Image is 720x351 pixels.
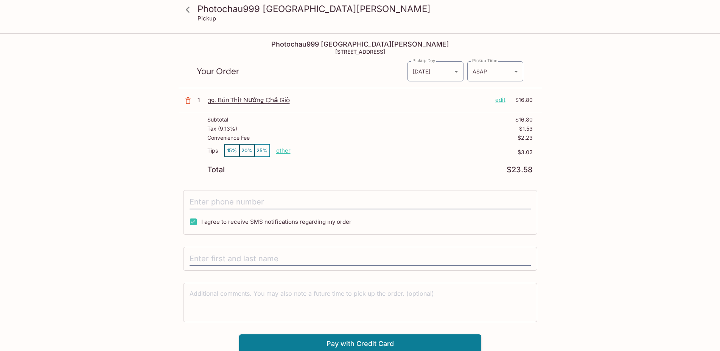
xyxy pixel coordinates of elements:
[207,126,237,132] p: Tax ( 9.13% )
[255,144,270,157] button: 25%
[207,117,228,123] p: Subtotal
[519,126,533,132] p: $1.53
[197,3,536,15] h3: Photochau999 [GEOGRAPHIC_DATA][PERSON_NAME]
[467,61,523,81] div: ASAP
[207,135,250,141] p: Convenience Fee
[208,96,489,104] p: 39. Bún Thịt Nướng Chả Giò
[179,48,542,55] h5: [STREET_ADDRESS]
[276,147,291,154] button: other
[412,58,435,64] label: Pickup Day
[197,15,216,22] p: Pickup
[197,96,205,104] p: 1
[190,252,531,266] input: Enter first and last name
[207,166,225,173] p: Total
[515,117,533,123] p: $16.80
[197,68,407,75] p: Your Order
[224,144,239,157] button: 15%
[239,144,255,157] button: 20%
[291,149,533,155] p: $3.02
[507,166,533,173] p: $23.58
[407,61,463,81] div: [DATE]
[179,40,542,48] h4: Photochau999 [GEOGRAPHIC_DATA][PERSON_NAME]
[207,148,218,154] p: Tips
[190,195,531,209] input: Enter phone number
[495,96,505,104] p: edit
[472,58,498,64] label: Pickup Time
[510,96,533,104] p: $16.80
[518,135,533,141] p: $2.23
[201,218,351,225] span: I agree to receive SMS notifications regarding my order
